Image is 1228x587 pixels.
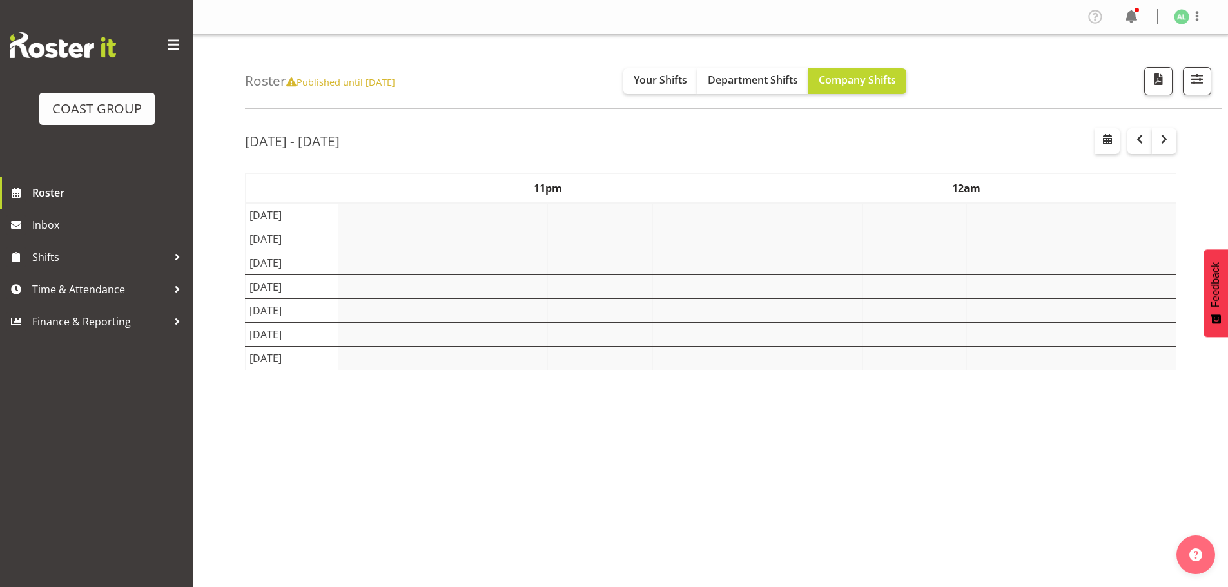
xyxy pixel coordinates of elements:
span: Your Shifts [634,73,687,87]
button: Feedback - Show survey [1204,249,1228,337]
td: [DATE] [246,251,338,274]
h4: Roster [245,73,395,88]
div: COAST GROUP [52,99,142,119]
td: [DATE] [246,322,338,346]
h2: [DATE] - [DATE] [245,133,340,149]
button: Company Shifts [808,68,906,94]
span: Feedback [1210,262,1222,307]
img: annie-lister1125.jpg [1174,9,1189,24]
th: 12am [757,173,1176,203]
img: help-xxl-2.png [1189,548,1202,561]
span: Time & Attendance [32,280,168,299]
img: Rosterit website logo [10,32,116,58]
button: Select a specific date within the roster. [1095,128,1120,154]
span: Published until [DATE] [286,75,395,88]
th: 11pm [338,173,757,203]
button: Filter Shifts [1183,67,1211,95]
td: [DATE] [246,346,338,370]
button: Download a PDF of the roster according to the set date range. [1144,67,1173,95]
button: Your Shifts [623,68,697,94]
span: Inbox [32,215,187,235]
td: [DATE] [246,227,338,251]
td: [DATE] [246,298,338,322]
span: Shifts [32,247,168,267]
span: Company Shifts [819,73,896,87]
td: [DATE] [246,274,338,298]
span: Department Shifts [708,73,798,87]
td: [DATE] [246,203,338,227]
span: Finance & Reporting [32,312,168,331]
span: Roster [32,183,187,202]
button: Department Shifts [697,68,808,94]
